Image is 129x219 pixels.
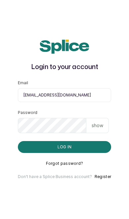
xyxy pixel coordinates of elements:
button: Forgot password? [46,161,83,166]
p: show [92,122,103,129]
label: Password [18,110,37,115]
button: Register [95,174,111,179]
h1: Login to your account [18,62,111,72]
p: Don't have a Splice Business account? [18,174,92,179]
input: email@acme.com [18,88,111,102]
button: Log in [18,141,111,153]
label: Email [18,80,28,86]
